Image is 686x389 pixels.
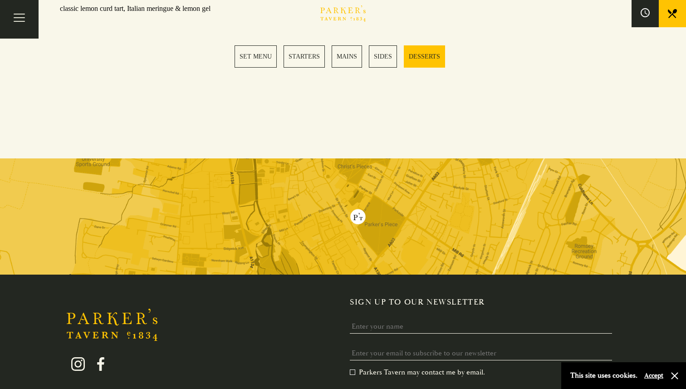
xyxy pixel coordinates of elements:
button: Close and accept [670,371,679,380]
a: 5 / 5 [404,45,445,68]
input: Enter your email to subscribe to our newsletter [350,346,612,360]
input: Enter your name [350,320,612,334]
a: 2 / 5 [284,45,325,68]
a: 3 / 5 [332,45,362,68]
p: This site uses cookies. [570,369,637,382]
a: 4 / 5 [369,45,397,68]
button: Accept [644,371,663,380]
h2: Sign up to our newsletter [350,297,619,307]
p: classic lemon curd tart, Italian meringue & lemon gel [60,2,329,15]
label: Parkers Tavern may contact me by email. [350,368,485,377]
a: 1 / 5 [235,45,277,68]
